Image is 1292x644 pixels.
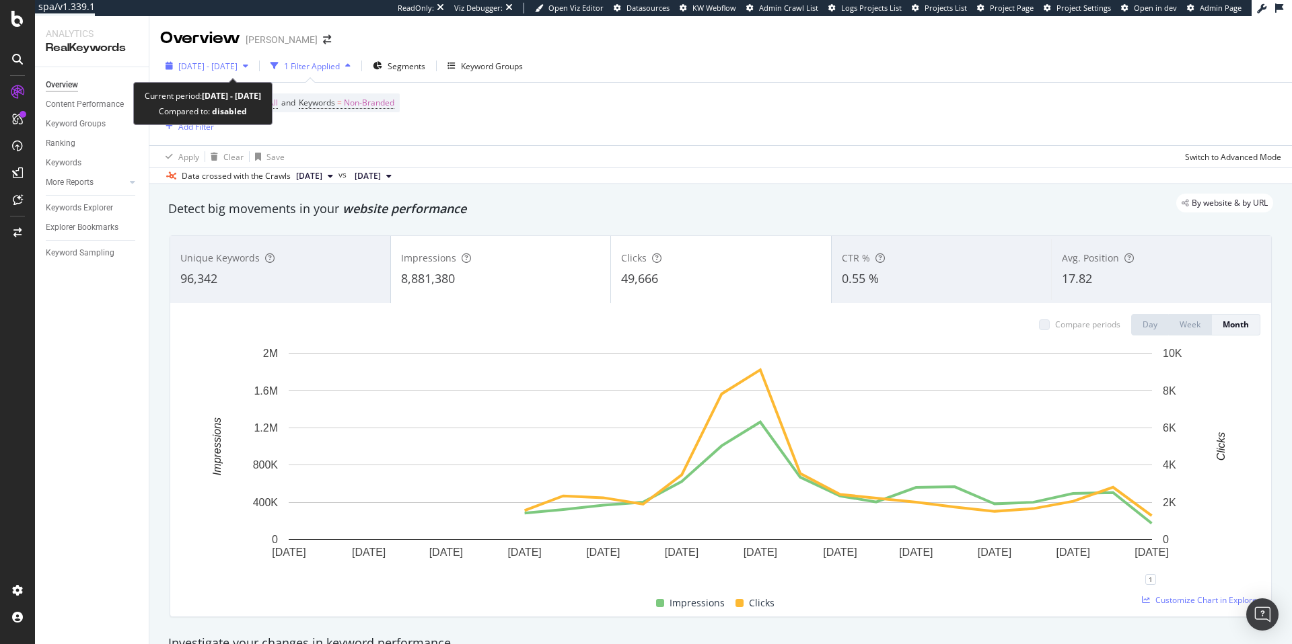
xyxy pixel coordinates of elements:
[337,97,342,108] span: =
[202,90,261,102] b: [DATE] - [DATE]
[355,170,381,182] span: 2025 Oct. 12th
[1185,151,1281,163] div: Switch to Advanced Mode
[367,55,431,77] button: Segments
[46,97,139,112] a: Content Performance
[180,270,217,286] span: 96,342
[352,547,386,558] text: [DATE]
[160,27,240,50] div: Overview
[670,595,725,611] span: Impressions
[272,547,306,558] text: [DATE]
[1163,385,1176,396] text: 8K
[1200,3,1242,13] span: Admin Page
[145,88,261,104] div: Current period:
[1145,574,1156,585] div: 1
[263,348,278,359] text: 2M
[46,136,139,151] a: Ranking
[978,547,1011,558] text: [DATE]
[46,246,114,260] div: Keyword Sampling
[1062,270,1092,286] span: 17.82
[535,3,604,13] a: Open Viz Editor
[1192,199,1268,207] span: By website & by URL
[223,151,244,163] div: Clear
[284,61,340,72] div: 1 Filter Applied
[1215,432,1227,461] text: Clicks
[46,97,124,112] div: Content Performance
[1062,251,1119,264] span: Avg. Position
[1135,547,1168,558] text: [DATE]
[548,3,604,13] span: Open Viz Editor
[461,61,523,72] div: Keyword Groups
[1163,422,1176,434] text: 6K
[1142,594,1260,606] a: Customize Chart in Explorer
[398,3,434,13] div: ReadOnly:
[746,3,818,13] a: Admin Crawl List
[160,146,199,167] button: Apply
[1180,146,1281,167] button: Switch to Advanced Mode
[1055,319,1120,330] div: Compare periods
[250,146,285,167] button: Save
[429,547,463,558] text: [DATE]
[182,170,291,182] div: Data crossed with the Crawls
[46,220,139,235] a: Explorer Bookmarks
[46,78,139,92] a: Overview
[205,146,244,167] button: Clear
[211,417,223,475] text: Impressions
[268,93,278,112] span: All
[1163,348,1182,359] text: 10K
[178,151,199,163] div: Apply
[990,3,1034,13] span: Project Page
[272,534,278,545] text: 0
[178,121,214,132] div: Add Filter
[265,55,356,77] button: 1 Filter Applied
[181,346,1260,579] svg: A chart.
[46,136,75,151] div: Ranking
[299,97,335,108] span: Keywords
[1044,3,1111,13] a: Project Settings
[46,27,138,40] div: Analytics
[1143,319,1157,330] div: Day
[401,270,455,286] span: 8,881,380
[1169,314,1212,335] button: Week
[296,170,322,182] span: 2025 Oct. 5th
[178,61,238,72] span: [DATE] - [DATE]
[1180,319,1200,330] div: Week
[338,169,349,181] span: vs
[977,3,1034,13] a: Project Page
[744,547,777,558] text: [DATE]
[46,117,106,131] div: Keyword Groups
[46,117,139,131] a: Keyword Groups
[46,156,139,170] a: Keywords
[254,422,278,434] text: 1.2M
[1246,598,1279,631] div: Open Intercom Messenger
[749,595,775,611] span: Clicks
[401,251,456,264] span: Impressions
[344,93,394,112] span: Non-Branded
[586,547,620,558] text: [DATE]
[253,497,279,508] text: 400K
[323,35,331,44] div: arrow-right-arrow-left
[46,246,139,260] a: Keyword Sampling
[1223,319,1249,330] div: Month
[46,201,139,215] a: Keywords Explorer
[1056,3,1111,13] span: Project Settings
[1176,194,1273,212] div: legacy label
[828,3,902,13] a: Logs Projects List
[1163,497,1176,508] text: 2K
[759,3,818,13] span: Admin Crawl List
[626,3,670,13] span: Datasources
[1121,3,1177,13] a: Open in dev
[349,168,397,184] button: [DATE]
[253,459,279,471] text: 800K
[1134,3,1177,13] span: Open in dev
[46,78,78,92] div: Overview
[842,251,870,264] span: CTR %
[46,220,118,235] div: Explorer Bookmarks
[46,201,113,215] div: Keywords Explorer
[281,97,295,108] span: and
[442,55,528,77] button: Keyword Groups
[388,61,425,72] span: Segments
[1163,459,1176,471] text: 4K
[1056,547,1090,558] text: [DATE]
[912,3,967,13] a: Projects List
